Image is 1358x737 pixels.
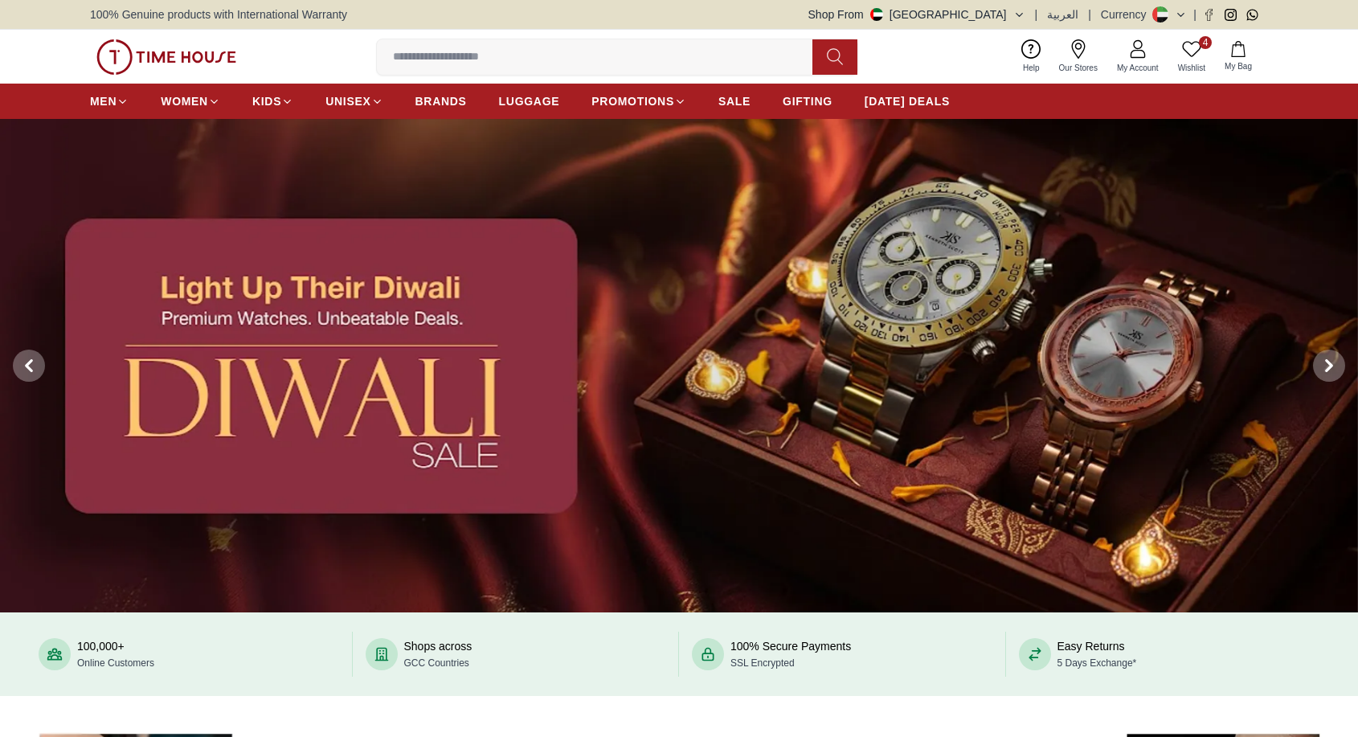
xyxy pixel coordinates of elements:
span: Wishlist [1172,62,1212,74]
span: | [1035,6,1038,23]
div: 100% Secure Payments [730,638,851,670]
a: LUGGAGE [499,87,560,116]
div: Shops across [404,638,472,670]
div: 100,000+ [77,638,154,670]
span: | [1088,6,1091,23]
a: Whatsapp [1246,9,1258,21]
a: [DATE] DEALS [865,87,950,116]
a: BRANDS [415,87,467,116]
span: My Account [1111,62,1165,74]
a: 4Wishlist [1168,36,1215,77]
span: GCC Countries [404,657,469,669]
button: Shop From[GEOGRAPHIC_DATA] [808,6,1025,23]
span: [DATE] DEALS [865,93,950,109]
a: PROMOTIONS [591,87,686,116]
span: WOMEN [161,93,208,109]
div: Easy Returns [1057,638,1137,670]
span: MEN [90,93,117,109]
span: PROMOTIONS [591,93,674,109]
span: Online Customers [77,657,154,669]
span: Help [1016,62,1046,74]
a: GIFTING [783,87,832,116]
a: KIDS [252,87,293,116]
a: Help [1013,36,1049,77]
span: 5 Days Exchange* [1057,657,1137,669]
span: KIDS [252,93,281,109]
a: Our Stores [1049,36,1107,77]
button: العربية [1047,6,1078,23]
div: Currency [1101,6,1153,23]
a: WOMEN [161,87,220,116]
a: Instagram [1225,9,1237,21]
span: 4 [1199,36,1212,49]
a: Facebook [1203,9,1215,21]
span: GIFTING [783,93,832,109]
span: BRANDS [415,93,467,109]
button: My Bag [1215,38,1262,76]
a: MEN [90,87,129,116]
span: | [1193,6,1196,23]
span: LUGGAGE [499,93,560,109]
a: UNISEX [325,87,382,116]
span: Our Stores [1053,62,1104,74]
a: SALE [718,87,751,116]
span: SSL Encrypted [730,657,795,669]
span: 100% Genuine products with International Warranty [90,6,347,23]
span: My Bag [1218,60,1258,72]
img: United Arab Emirates [870,8,883,21]
img: ... [96,39,236,75]
span: SALE [718,93,751,109]
span: UNISEX [325,93,370,109]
